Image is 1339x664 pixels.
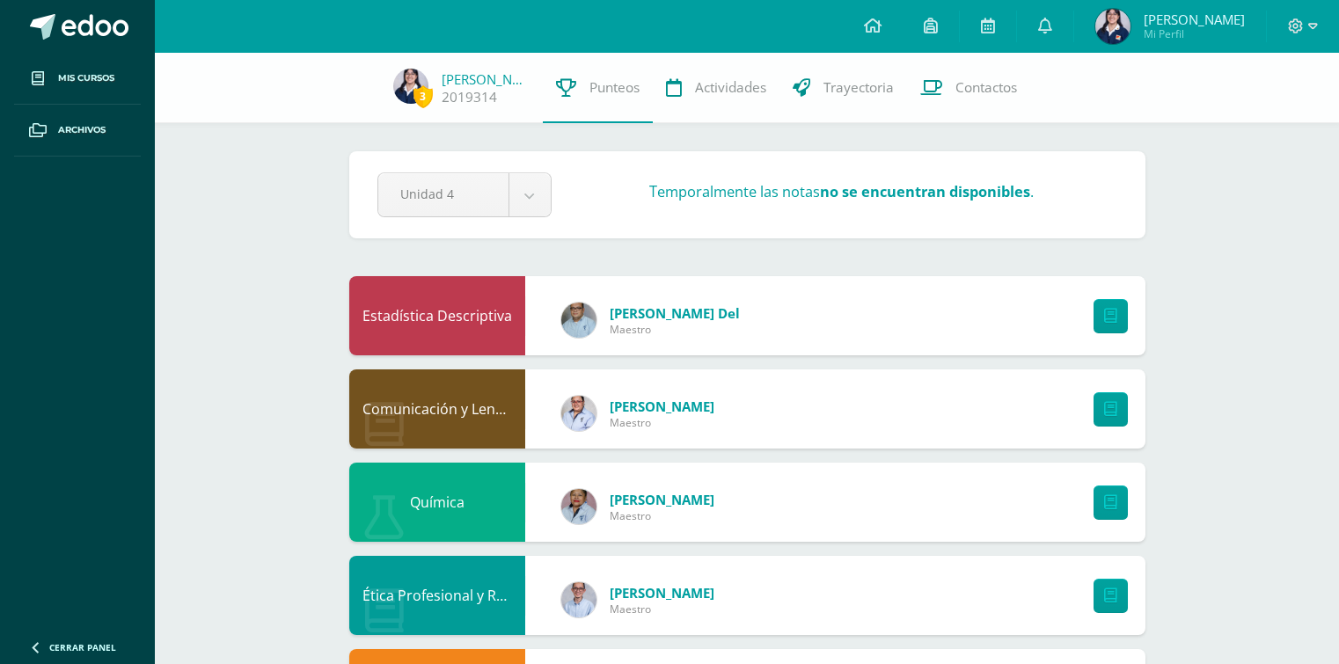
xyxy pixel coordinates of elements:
[610,508,714,523] span: Maestro
[413,85,433,107] span: 3
[561,582,596,617] img: 05091304216df6e21848a617ddd75094.png
[610,602,714,617] span: Maestro
[378,173,551,216] a: Unidad 4
[349,369,525,449] div: Comunicación y Lenguaje L3 (Inglés Técnico) 5
[653,53,779,123] a: Actividades
[58,123,106,137] span: Archivos
[1144,26,1245,41] span: Mi Perfil
[610,322,740,337] span: Maestro
[610,491,714,508] span: [PERSON_NAME]
[14,53,141,105] a: Mis cursos
[442,70,530,88] a: [PERSON_NAME]
[393,69,428,104] img: 54373e87f1e680ae0794753f8376f490.png
[649,182,1034,201] h3: Temporalmente las notas .
[1144,11,1245,28] span: [PERSON_NAME]
[610,398,714,415] span: [PERSON_NAME]
[907,53,1030,123] a: Contactos
[349,276,525,355] div: Estadística Descriptiva
[58,71,114,85] span: Mis cursos
[955,78,1017,97] span: Contactos
[543,53,653,123] a: Punteos
[610,304,740,322] span: [PERSON_NAME] del
[442,88,497,106] a: 2019314
[589,78,640,97] span: Punteos
[1095,9,1130,44] img: 54373e87f1e680ae0794753f8376f490.png
[823,78,894,97] span: Trayectoria
[695,78,766,97] span: Actividades
[820,182,1030,201] strong: no se encuentran disponibles
[561,489,596,524] img: f9f79b6582c409e48e29a3a1ed6b6674.png
[349,463,525,542] div: Química
[14,105,141,157] a: Archivos
[49,641,116,653] span: Cerrar panel
[779,53,907,123] a: Trayectoria
[610,584,714,602] span: [PERSON_NAME]
[561,303,596,338] img: 9bda7905687ab488ca4bd408901734b0.png
[400,173,487,215] span: Unidad 4
[610,415,714,430] span: Maestro
[561,396,596,431] img: 2ae3b50cfd2585439a92959790b77830.png
[349,556,525,635] div: Ética Profesional y Relaciones Humanas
